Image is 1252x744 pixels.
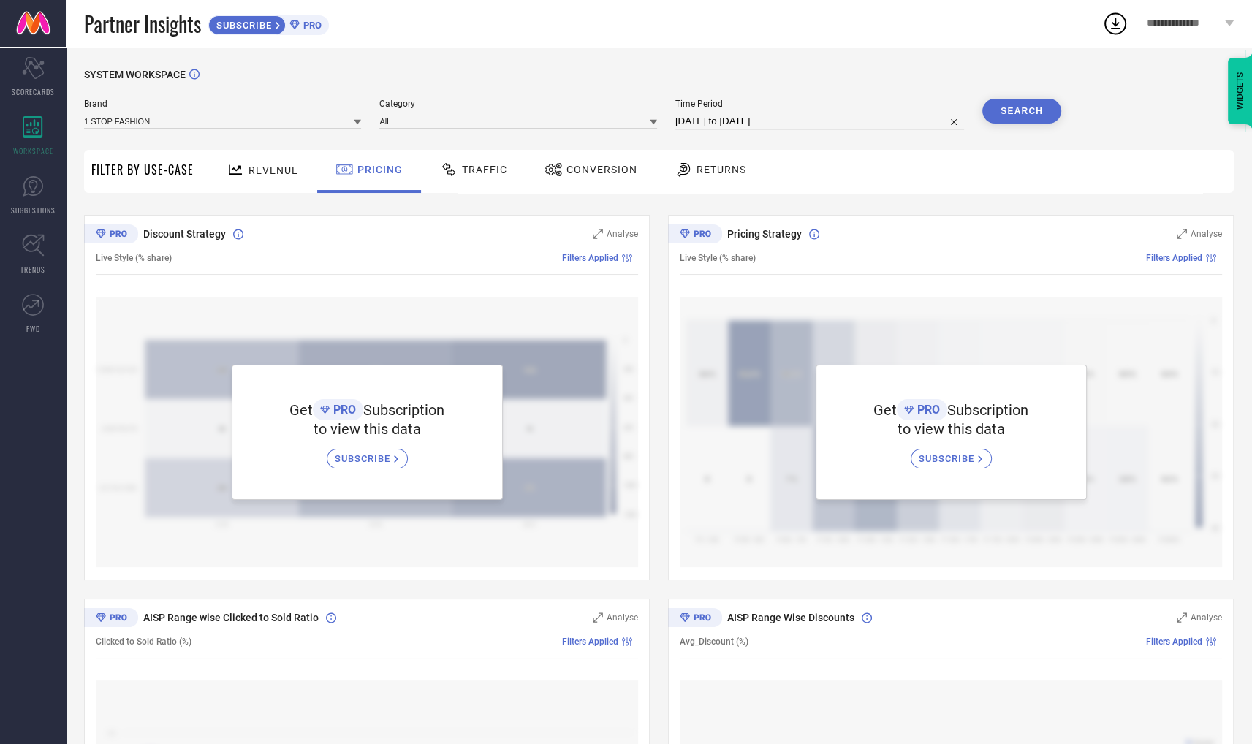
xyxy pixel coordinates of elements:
div: Premium [84,224,138,246]
span: AISP Range wise Clicked to Sold Ratio [143,612,319,623]
span: Brand [84,99,361,109]
span: Live Style (% share) [96,253,172,263]
span: Clicked to Sold Ratio (%) [96,637,191,647]
input: Select time period [675,113,964,130]
span: to view this data [314,420,421,438]
svg: Zoom [1177,612,1187,623]
span: PRO [330,403,356,417]
span: Subscription [363,401,444,419]
span: Get [289,401,313,419]
span: Analyse [607,229,638,239]
span: WORKSPACE [13,145,53,156]
span: | [1220,253,1222,263]
a: SUBSCRIBE [911,438,992,468]
span: Filters Applied [1146,253,1202,263]
span: PRO [300,20,322,31]
span: PRO [914,403,940,417]
span: Time Period [675,99,964,109]
span: Partner Insights [84,9,201,39]
span: SUBSCRIBE [335,453,394,464]
button: Search [982,99,1061,124]
span: Category [379,99,656,109]
span: Revenue [248,164,298,176]
a: SUBSCRIBEPRO [208,12,329,35]
span: SUBSCRIBE [209,20,276,31]
div: Premium [668,608,722,630]
span: FWD [26,323,40,334]
span: to view this data [898,420,1005,438]
span: SUGGESTIONS [11,205,56,216]
span: Conversion [566,164,637,175]
span: Filters Applied [1146,637,1202,647]
span: SYSTEM WORKSPACE [84,69,186,80]
span: Pricing [357,164,403,175]
span: Avg_Discount (%) [680,637,748,647]
span: | [636,637,638,647]
svg: Zoom [593,229,603,239]
span: | [636,253,638,263]
span: Get [873,401,897,419]
svg: Zoom [1177,229,1187,239]
span: Filters Applied [562,253,618,263]
a: SUBSCRIBE [327,438,408,468]
span: SCORECARDS [12,86,55,97]
span: Filter By Use-Case [91,161,194,178]
span: | [1220,637,1222,647]
span: AISP Range Wise Discounts [727,612,854,623]
span: Discount Strategy [143,228,226,240]
span: Live Style (% share) [680,253,756,263]
div: Premium [84,608,138,630]
span: SUBSCRIBE [919,453,978,464]
span: Traffic [462,164,507,175]
span: Analyse [1191,229,1222,239]
span: Returns [697,164,746,175]
span: Filters Applied [562,637,618,647]
span: Analyse [1191,612,1222,623]
span: Analyse [607,612,638,623]
svg: Zoom [593,612,603,623]
div: Premium [668,224,722,246]
span: Pricing Strategy [727,228,802,240]
span: TRENDS [20,264,45,275]
span: Subscription [947,401,1028,419]
div: Open download list [1102,10,1128,37]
